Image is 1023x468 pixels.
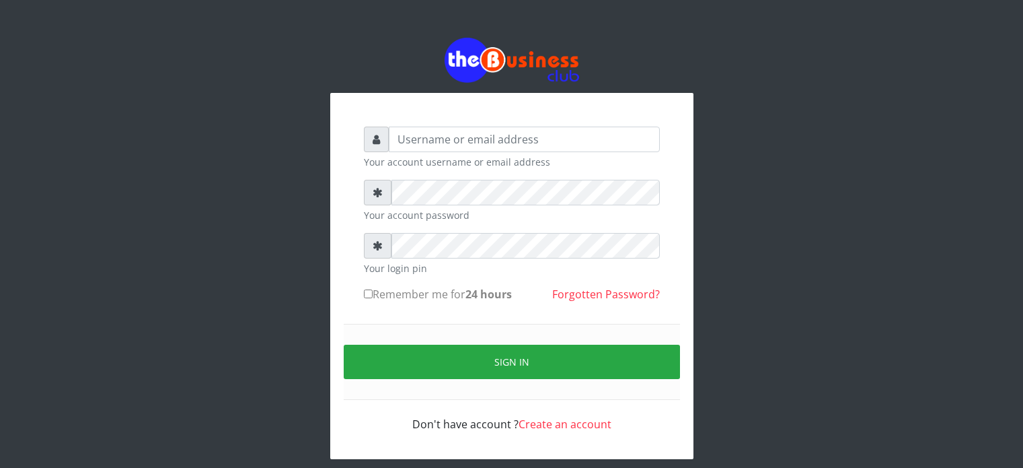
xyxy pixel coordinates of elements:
a: Forgotten Password? [552,287,660,302]
button: Sign in [344,345,680,379]
b: 24 hours [465,287,512,302]
small: Your account username or email address [364,155,660,169]
small: Your login pin [364,261,660,275]
div: Don't have account ? [364,400,660,432]
input: Remember me for24 hours [364,290,373,298]
input: Username or email address [389,127,660,152]
a: Create an account [519,417,611,432]
label: Remember me for [364,286,512,302]
small: Your account password [364,208,660,222]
